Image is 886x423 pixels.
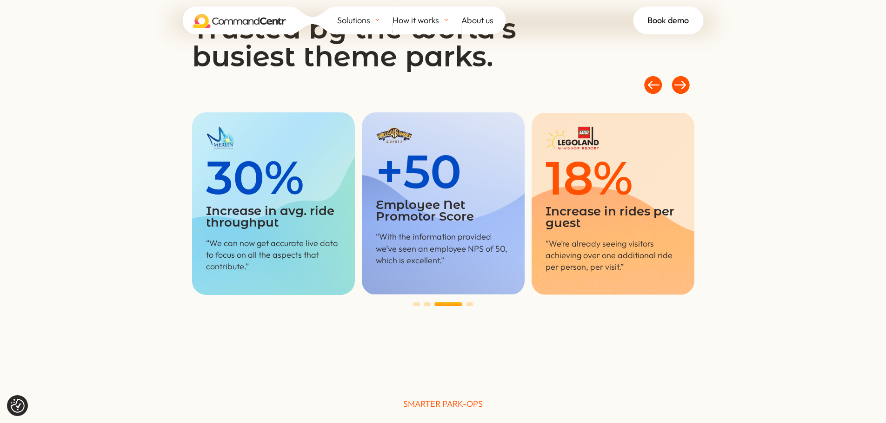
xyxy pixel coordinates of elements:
a: How it works [393,7,461,34]
img: Merlin Entertainments [206,126,243,150]
span: How it works [393,13,439,27]
a: Solutions [337,7,393,34]
h4: 18% [546,155,680,206]
p: SMARTER PARK-OPS [192,398,694,410]
span: About us [461,13,493,27]
span: Book demo [647,13,689,27]
h4: 30% [206,154,341,205]
div: Increase in rides per guest [546,206,680,229]
img: Legoland Windsor Resort [546,126,600,150]
div: Employee Net Promotor Score [376,199,511,222]
h4: +50 [376,148,511,199]
span: “With the information provided we’ve seen an employee NPS of 50, which is excellent.” [376,231,507,265]
div: Increase in avg. ride throughput [206,205,341,228]
span: “We can now get accurate live data to focus on all the aspects that contribute.” [206,238,338,272]
a: Book demo [633,7,704,34]
img: Revisit consent button [11,399,25,413]
img: Parque Warner [376,126,413,143]
span: “We’re already seeing visitors achieving over one additional ride per person, per visit.” [546,238,673,272]
button: Consent Preferences [11,399,25,413]
span: Solutions [337,13,370,27]
a: About us [461,7,506,34]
